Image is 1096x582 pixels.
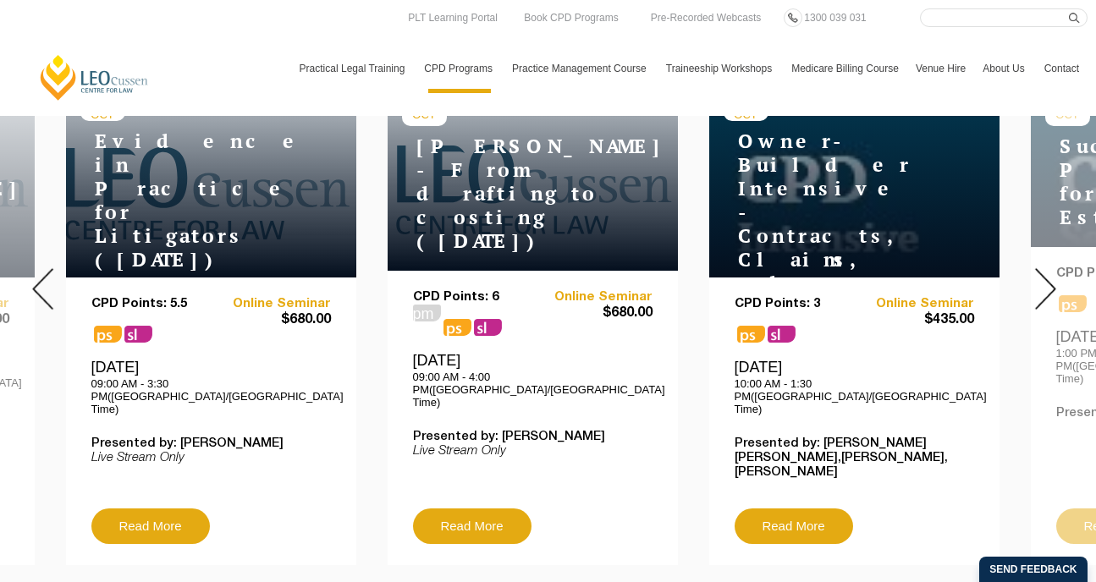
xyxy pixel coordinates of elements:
[724,129,935,319] h4: Owner-Builder Intensive - Contracts, Claims, and Compliance
[91,508,210,544] a: Read More
[413,508,531,544] a: Read More
[1036,44,1088,93] a: Contact
[413,430,653,444] p: Presented by: [PERSON_NAME]
[413,351,653,409] div: [DATE]
[80,129,292,272] h4: Evidence in Practice for Litigators ([DATE])
[854,311,974,329] span: $435.00
[735,436,974,480] p: Presented by: [PERSON_NAME] [PERSON_NAME],[PERSON_NAME],[PERSON_NAME]
[532,305,653,322] span: $680.00
[735,508,853,544] a: Read More
[854,297,974,311] a: Online Seminar
[974,44,1035,93] a: About Us
[413,290,533,305] p: CPD Points: 6
[768,326,796,343] span: sl
[532,290,653,305] a: Online Seminar
[658,44,783,93] a: Traineeship Workshops
[211,297,331,311] a: Online Seminar
[783,44,907,93] a: Medicare Billing Course
[735,297,855,311] p: CPD Points: 3
[91,451,331,465] p: Live Stream Only
[520,8,622,27] a: Book CPD Programs
[38,53,151,102] a: [PERSON_NAME] Centre for Law
[804,12,866,24] span: 1300 039 031
[735,358,974,415] div: [DATE]
[32,268,53,310] img: Prev
[800,8,870,27] a: 1300 039 031
[91,297,212,311] p: CPD Points: 5.5
[413,444,653,458] p: Live Stream Only
[1035,268,1056,310] img: Next
[404,8,502,27] a: PLT Learning Portal
[91,377,331,415] p: 09:00 AM - 3:30 PM([GEOGRAPHIC_DATA]/[GEOGRAPHIC_DATA] Time)
[291,44,416,93] a: Practical Legal Training
[443,319,471,336] span: ps
[474,319,502,336] span: sl
[735,377,974,415] p: 10:00 AM - 1:30 PM([GEOGRAPHIC_DATA]/[GEOGRAPHIC_DATA] Time)
[504,44,658,93] a: Practice Management Course
[413,371,653,409] p: 09:00 AM - 4:00 PM([GEOGRAPHIC_DATA]/[GEOGRAPHIC_DATA] Time)
[211,311,331,329] span: $680.00
[907,44,974,93] a: Venue Hire
[91,358,331,415] div: [DATE]
[737,326,765,343] span: ps
[416,44,504,93] a: CPD Programs
[402,135,614,253] h4: [PERSON_NAME] - From drafting to costing ([DATE])
[94,326,122,343] span: ps
[124,326,152,343] span: sl
[647,8,766,27] a: Pre-Recorded Webcasts
[14,7,64,58] button: Open LiveChat chat widget
[413,305,441,321] span: pm
[91,436,331,451] p: Presented by: [PERSON_NAME]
